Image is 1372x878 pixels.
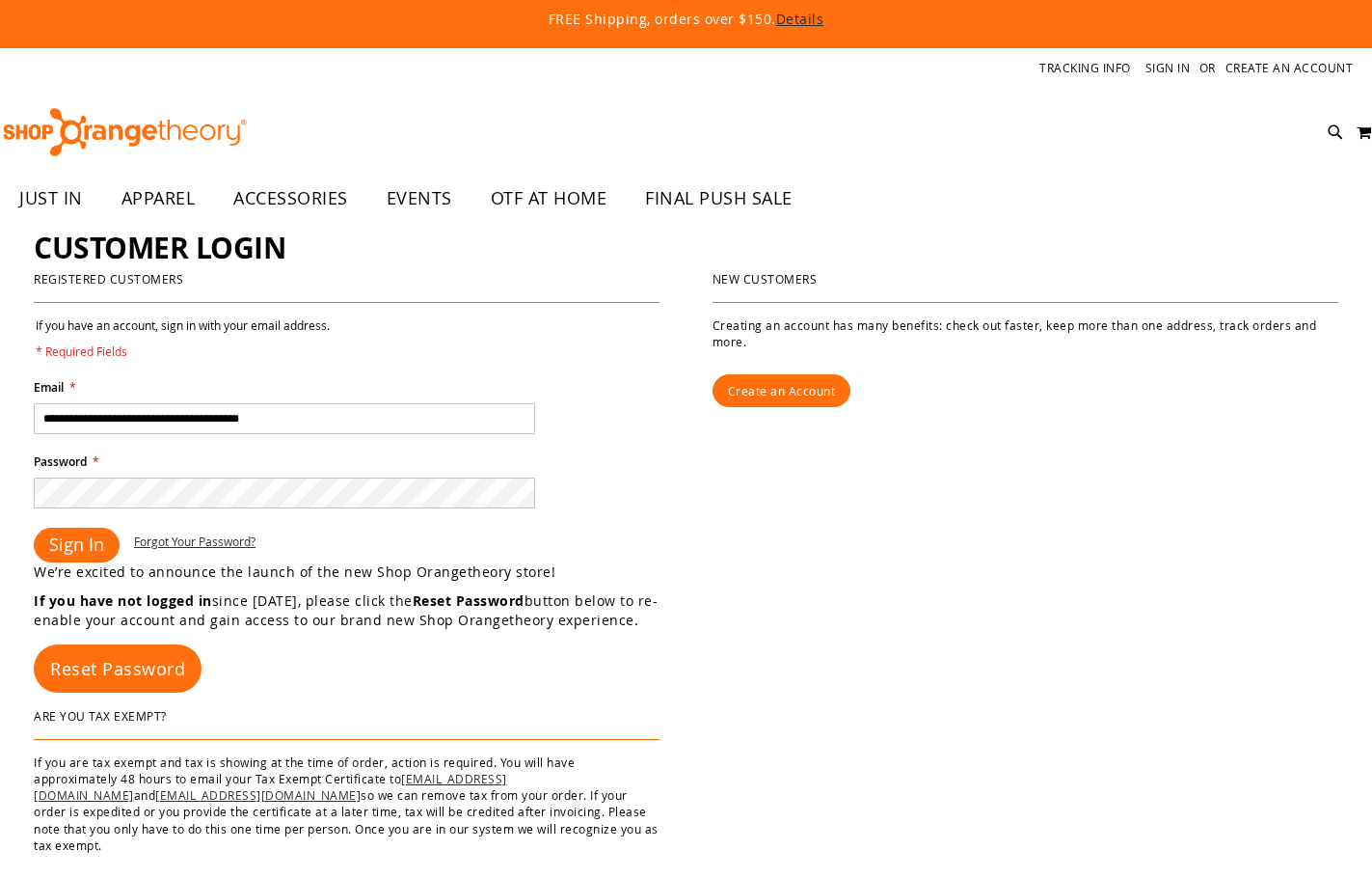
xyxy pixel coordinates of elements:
[34,645,202,693] a: Reset Password
[36,343,330,360] span: * Required Fields
[34,317,332,360] legend: If you have an account, sign in with your email address.
[155,787,361,803] a: [EMAIL_ADDRESS][DOMAIN_NAME]
[134,534,256,550] a: Forgot Your Password?
[34,228,285,267] span: Customer Login
[34,379,64,396] span: Email
[34,771,507,803] a: [EMAIL_ADDRESS][DOMAIN_NAME]
[34,271,183,287] strong: Registered Customers
[713,374,851,407] a: Create an Account
[1145,60,1191,76] a: Sign In
[34,591,212,610] strong: If you have not logged in
[713,271,818,287] strong: New Customers
[34,591,686,630] p: since [DATE], please click the button below to re-enable your account and gain access to our bran...
[134,534,256,549] span: Forgot Your Password?
[645,177,793,220] span: FINAL PUSH SALE
[1225,60,1354,76] a: Create an Account
[776,10,824,28] a: Details
[50,657,185,680] span: Reset Password
[491,177,607,220] span: OTF AT HOME
[413,591,525,610] strong: Reset Password
[102,177,215,221] a: APPAREL
[233,177,348,220] span: ACCESSORIES
[387,177,452,220] span: EVENTS
[728,383,836,398] span: Create an Account
[34,453,87,470] span: Password
[121,177,196,220] span: APPAREL
[471,177,627,221] a: OTF AT HOME
[34,708,167,724] strong: Are You Tax Exempt?
[19,177,83,220] span: JUST IN
[108,10,1265,29] p: FREE Shipping, orders over $150.
[34,562,686,582] p: We’re excited to announce the launch of the new Shop Orangetheory store!
[49,533,104,556] span: Sign In
[34,528,120,562] button: Sign In
[214,177,367,221] a: ACCESSORIES
[367,177,471,221] a: EVENTS
[626,177,812,221] a: FINAL PUSH SALE
[713,317,1338,350] p: Creating an account has many benefits: check out faster, keep more than one address, track orders...
[1039,60,1131,76] a: Tracking Info
[34,755,659,854] p: If you are tax exempt and tax is showing at the time of order, action is required. You will have ...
